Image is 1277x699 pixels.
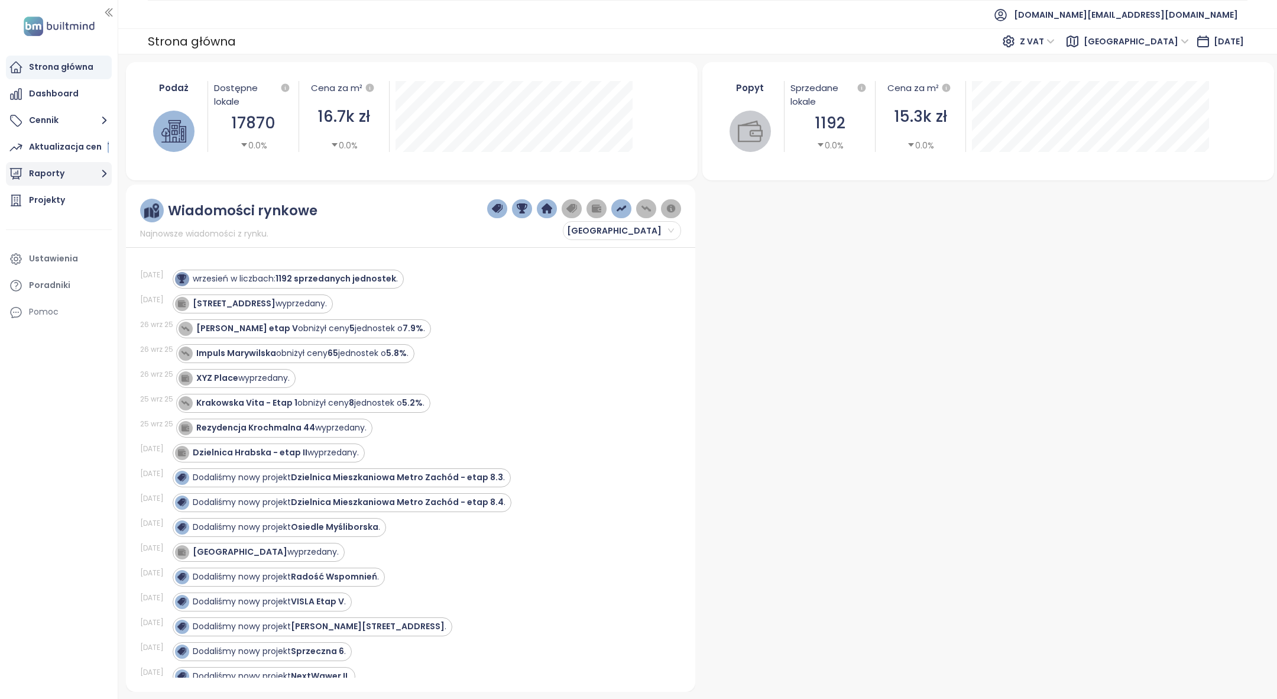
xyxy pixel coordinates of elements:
[196,422,315,433] strong: Rezydencja Krochmalna 44
[193,546,339,558] div: wyprzedany.
[1084,33,1189,50] span: Warszawa
[790,81,868,108] div: Sprzedane lokale
[177,299,186,308] img: icon
[291,571,377,582] strong: Radość Wspomnień
[722,81,779,95] div: Popyt
[193,297,327,310] div: wyprzedany.
[177,672,186,680] img: icon
[291,496,504,508] strong: Dzielnica Mieszkaniowa Metro Zachód - etap 8.4
[177,498,186,506] img: icon
[276,273,396,284] strong: 1192 sprzedanych jednostek
[542,203,552,214] img: home-dark-blue.png
[196,322,425,335] div: obniżył ceny jednostek o .
[140,394,173,404] div: 25 wrz 25
[240,141,248,149] span: caret-down
[140,227,268,240] span: Najnowsze wiadomości z rynku.
[193,273,398,285] div: wrzesień w liczbach: .
[29,251,78,266] div: Ustawienia
[1014,1,1238,29] span: [DOMAIN_NAME][EMAIL_ADDRESS][DOMAIN_NAME]
[6,247,112,271] a: Ustawienia
[6,82,112,106] a: Dashboard
[738,119,763,144] img: wallet
[196,422,367,434] div: wyprzedany.
[140,468,170,479] div: [DATE]
[291,670,348,682] strong: NextWawer II
[349,322,355,334] strong: 5
[193,571,379,583] div: Dodaliśmy nowy projekt .
[140,493,170,504] div: [DATE]
[6,162,112,186] button: Raporty
[20,14,98,38] img: logo
[196,397,297,409] strong: Krakowska Vita - Etap 1
[196,322,298,334] strong: [PERSON_NAME] etap V
[328,347,338,359] strong: 65
[140,295,170,305] div: [DATE]
[330,139,358,152] div: 0.0%
[140,617,170,628] div: [DATE]
[816,141,825,149] span: caret-down
[291,596,344,607] strong: VISLA Etap V
[193,670,349,682] div: Dodaliśmy nowy projekt .
[29,193,65,208] div: Projekty
[616,203,627,214] img: price-increases.png
[29,86,79,101] div: Dashboard
[140,369,173,380] div: 26 wrz 25
[193,446,307,458] strong: Dzielnica Hrabska - etap II
[196,347,409,360] div: obniżył ceny jednostek o .
[6,300,112,324] div: Pomoc
[29,60,93,75] div: Strona główna
[193,496,505,509] div: Dodaliśmy nowy projekt .
[907,139,934,152] div: 0.0%
[177,274,186,283] img: icon
[177,473,186,481] img: icon
[148,31,236,52] div: Strona główna
[181,399,189,407] img: icon
[140,444,170,454] div: [DATE]
[193,446,359,459] div: wyprzedany.
[6,274,112,297] a: Poradniki
[291,521,378,533] strong: Osiedle Myśliborska
[181,423,189,432] img: icon
[177,572,186,581] img: icon
[140,642,170,653] div: [DATE]
[816,139,844,152] div: 0.0%
[144,203,159,218] img: ruler
[196,347,276,359] strong: Impuls Marywilska
[193,620,446,633] div: Dodaliśmy nowy projekt .
[291,645,344,657] strong: Sprzeczna 6
[402,397,423,409] strong: 5.2%
[140,667,170,678] div: [DATE]
[140,518,170,529] div: [DATE]
[140,270,170,280] div: [DATE]
[193,596,346,608] div: Dodaliśmy nowy projekt .
[140,543,170,554] div: [DATE]
[1214,35,1244,47] span: [DATE]
[29,278,70,293] div: Poradniki
[214,111,292,135] div: 17870
[177,597,186,606] img: icon
[790,111,868,135] div: 1192
[177,523,186,531] img: icon
[29,140,109,154] div: Aktualizacja cen
[196,397,424,409] div: obniżył ceny jednostek o .
[177,448,186,457] img: icon
[214,81,292,108] div: Dostępne lokale
[349,397,354,409] strong: 8
[140,593,170,603] div: [DATE]
[566,203,577,214] img: price-tag-grey.png
[140,568,170,578] div: [DATE]
[161,119,186,144] img: house
[181,324,189,332] img: icon
[146,81,202,95] div: Podaż
[386,347,407,359] strong: 5.8%
[193,645,346,658] div: Dodaliśmy nowy projekt .
[567,222,674,240] span: Warszawa
[193,471,505,484] div: Dodaliśmy nowy projekt .
[291,620,445,632] strong: [PERSON_NAME][STREET_ADDRESS]
[492,203,503,214] img: price-tag-dark-blue.png
[1020,33,1055,50] span: Z VAT
[591,203,602,214] img: wallet-dark-grey.png
[193,546,287,558] strong: [GEOGRAPHIC_DATA]
[6,189,112,212] a: Projekty
[907,141,915,149] span: caret-down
